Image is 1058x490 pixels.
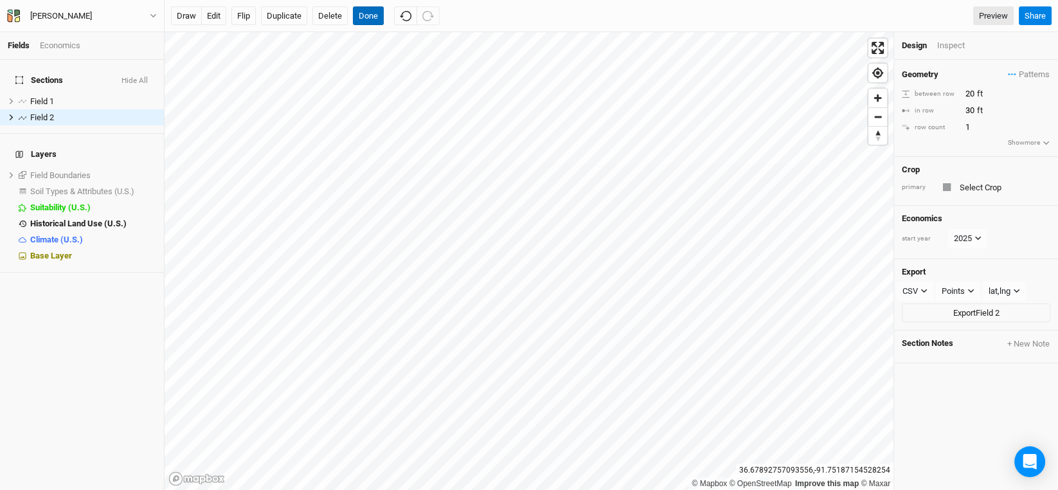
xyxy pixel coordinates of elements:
div: row count [902,123,958,132]
h4: Geometry [902,69,938,80]
h4: Economics [902,213,1050,224]
div: primary [902,183,934,192]
div: Suitability (U.S.) [30,203,156,213]
button: Share [1019,6,1052,26]
button: draw [171,6,202,26]
span: Suitability (U.S.) [30,203,91,212]
div: Points [942,285,965,298]
span: Climate (U.S.) [30,235,83,244]
div: start year [902,234,947,244]
button: ExportField 2 [902,304,1050,323]
div: Field 1 [30,96,156,107]
span: Patterns [1008,68,1050,81]
h4: Export [902,267,1050,277]
button: Showmore [1007,137,1050,149]
div: 36.67892757093556 , -91.75187154528254 [736,464,893,477]
button: edit [201,6,226,26]
div: Soil Types & Attributes (U.S.) [30,186,156,197]
div: Climate (U.S.) [30,235,156,245]
div: between row [902,89,958,99]
a: Improve this map [795,479,859,488]
span: Soil Types & Attributes (U.S.) [30,186,134,196]
div: CSV [902,285,918,298]
button: Zoom out [868,107,887,126]
span: Zoom out [868,108,887,126]
span: Sections [15,75,63,86]
input: Select Crop [956,179,1050,195]
h4: Layers [8,141,156,167]
button: Done [353,6,384,26]
a: Maxar [861,479,890,488]
div: Field Boundaries [30,170,156,181]
div: David Hall [30,10,92,23]
div: in row [902,106,958,116]
span: Field 1 [30,96,54,106]
a: Mapbox [692,479,727,488]
a: Preview [973,6,1014,26]
a: OpenStreetMap [730,479,792,488]
button: Zoom in [868,89,887,107]
button: Points [936,282,980,301]
span: Section Notes [902,338,953,350]
div: Inspect [937,40,983,51]
h4: Crop [902,165,920,175]
button: Find my location [868,64,887,82]
button: Duplicate [261,6,307,26]
button: Hide All [121,77,148,86]
button: CSV [897,282,933,301]
a: Fields [8,41,30,50]
button: [PERSON_NAME] [6,9,157,23]
div: Field 2 [30,113,156,123]
button: 2025 [948,229,987,248]
div: lat,lng [989,285,1010,298]
div: Open Intercom Messenger [1014,446,1045,477]
div: Economics [40,40,80,51]
button: Flip [231,6,256,26]
span: Historical Land Use (U.S.) [30,219,127,228]
button: Enter fullscreen [868,39,887,57]
div: [PERSON_NAME] [30,10,92,23]
a: Mapbox logo [168,471,225,486]
button: Reset bearing to north [868,126,887,145]
div: Design [902,40,927,51]
span: Field Boundaries [30,170,91,180]
canvas: Map [165,32,893,490]
div: Historical Land Use (U.S.) [30,219,156,229]
span: Field 2 [30,113,54,122]
div: Base Layer [30,251,156,261]
span: Reset bearing to north [868,127,887,145]
span: Base Layer [30,251,72,260]
button: lat,lng [983,282,1026,301]
button: Redo (^Z) [417,6,440,26]
button: Delete [312,6,348,26]
button: Undo (^z) [394,6,417,26]
button: Patterns [1007,68,1050,82]
button: + New Note [1007,338,1050,350]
